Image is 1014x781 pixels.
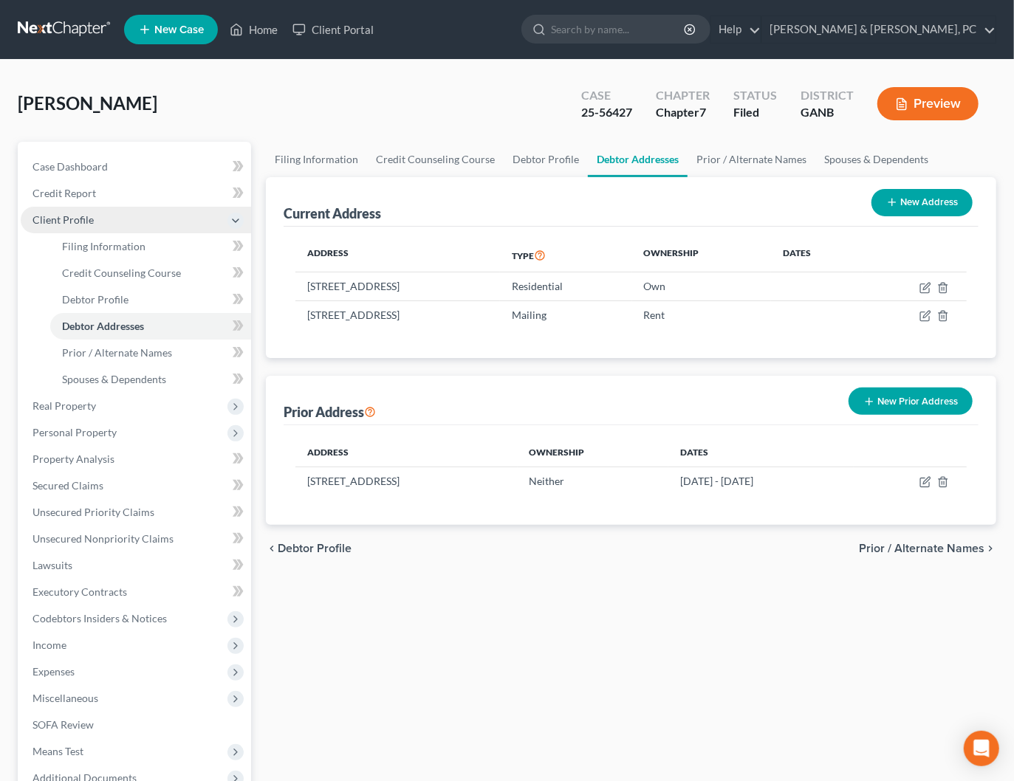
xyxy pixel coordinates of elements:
span: Prior / Alternate Names [62,346,172,359]
a: Client Portal [285,16,381,43]
a: Filing Information [266,142,367,177]
a: Debtor Profile [504,142,588,177]
span: Case Dashboard [32,160,108,173]
th: Address [295,437,517,467]
a: Spouses & Dependents [815,142,937,177]
span: Prior / Alternate Names [859,543,984,554]
span: New Case [154,24,204,35]
a: Property Analysis [21,446,251,472]
div: Status [733,87,777,104]
span: Credit Counseling Course [62,266,181,279]
td: [STREET_ADDRESS] [295,467,517,495]
th: Dates [771,238,863,272]
span: Real Property [32,399,96,412]
span: Miscellaneous [32,692,98,704]
td: Residential [500,272,631,300]
button: New Prior Address [849,388,973,415]
span: Unsecured Nonpriority Claims [32,532,174,545]
th: Address [295,238,500,272]
a: Executory Contracts [21,579,251,605]
button: chevron_left Debtor Profile [266,543,352,554]
span: Income [32,639,66,651]
a: Secured Claims [21,472,251,499]
span: Secured Claims [32,479,103,492]
a: [PERSON_NAME] & [PERSON_NAME], PC [762,16,996,43]
td: Neither [518,467,669,495]
span: SOFA Review [32,718,94,731]
a: Home [222,16,285,43]
button: New Address [871,189,973,216]
a: Unsecured Nonpriority Claims [21,526,251,552]
td: Own [632,272,772,300]
div: Chapter [656,104,710,121]
a: Debtor Profile [50,286,251,313]
a: SOFA Review [21,712,251,738]
div: Prior Address [284,403,376,421]
span: Client Profile [32,213,94,226]
a: Case Dashboard [21,154,251,180]
a: Debtor Addresses [50,313,251,340]
a: Unsecured Priority Claims [21,499,251,526]
td: Rent [632,300,772,328]
div: District [801,87,854,104]
a: Lawsuits [21,552,251,579]
span: Unsecured Priority Claims [32,506,154,518]
span: [PERSON_NAME] [18,92,157,114]
span: Property Analysis [32,453,114,465]
td: Mailing [500,300,631,328]
span: Debtor Profile [278,543,352,554]
span: Credit Report [32,187,96,199]
div: GANB [801,104,854,121]
td: [STREET_ADDRESS] [295,300,500,328]
span: 7 [699,105,706,119]
span: Debtor Addresses [62,320,144,332]
a: Credit Counseling Course [50,260,251,286]
a: Credit Counseling Course [367,142,504,177]
a: Prior / Alternate Names [50,340,251,366]
a: Spouses & Dependents [50,366,251,393]
div: Filed [733,104,777,121]
span: Codebtors Insiders & Notices [32,612,167,625]
a: Filing Information [50,233,251,260]
button: Prior / Alternate Names chevron_right [859,543,996,554]
th: Type [500,238,631,272]
a: Credit Report [21,180,251,207]
span: Spouses & Dependents [62,373,166,385]
a: Prior / Alternate Names [688,142,815,177]
div: Chapter [656,87,710,104]
th: Dates [668,437,854,467]
a: Debtor Addresses [588,142,688,177]
button: Preview [877,87,979,120]
a: Help [711,16,761,43]
th: Ownership [518,437,669,467]
td: [STREET_ADDRESS] [295,272,500,300]
span: Means Test [32,745,83,757]
div: Open Intercom Messenger [964,731,999,766]
span: Debtor Profile [62,293,129,306]
th: Ownership [632,238,772,272]
div: Current Address [284,204,381,222]
span: Personal Property [32,426,117,438]
span: Executory Contracts [32,585,127,598]
input: Search by name... [551,16,686,43]
span: Lawsuits [32,559,72,571]
td: [DATE] - [DATE] [668,467,854,495]
div: Case [581,87,632,104]
i: chevron_left [266,543,278,554]
span: Filing Information [62,240,145,252]
span: Expenses [32,665,75,678]
i: chevron_right [984,543,996,554]
div: 25-56427 [581,104,632,121]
